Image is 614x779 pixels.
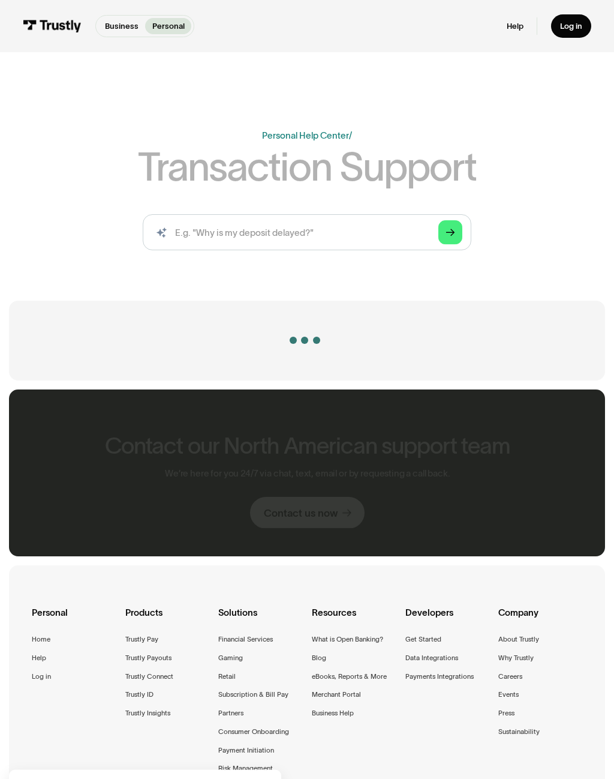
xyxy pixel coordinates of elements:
[405,634,441,645] a: Get Started
[125,652,171,664] a: Trustly Payouts
[218,634,273,645] a: Financial Services
[145,18,191,34] a: Personal
[498,634,539,645] a: About Trustly
[498,606,582,634] div: Company
[498,671,522,682] a: Careers
[405,606,489,634] div: Developers
[125,634,158,645] a: Trustly Pay
[143,214,472,251] input: search
[498,708,514,719] a: Press
[125,689,153,700] a: Trustly ID
[143,214,472,251] form: Search
[263,506,337,519] div: Contact us now
[32,652,46,664] a: Help
[218,652,243,664] a: Gaming
[262,130,349,140] a: Personal Help Center
[405,671,474,682] a: Payments Integrations
[551,14,591,38] a: Log in
[125,671,173,682] a: Trustly Connect
[312,652,326,664] a: Blog
[125,708,170,719] a: Trustly Insights
[560,21,582,31] div: Log in
[152,20,185,32] p: Personal
[104,434,510,459] h2: Contact our North American support team
[498,652,534,664] a: Why Trustly
[312,708,354,719] a: Business Help
[312,689,361,700] a: Merchant Portal
[218,689,288,700] a: Subscription & Bill Pay
[218,763,273,774] a: Risk Management
[32,634,50,645] a: Home
[164,468,450,479] p: We’re here for you 24/7 via chat, text, email or by requesting a call back.
[498,726,540,738] a: Sustainability
[249,497,364,528] a: Contact us now
[98,18,146,34] a: Business
[507,21,523,31] a: Help
[138,146,476,186] h1: Transaction Support
[312,606,396,634] div: Resources
[32,606,116,634] div: Personal
[312,671,387,682] a: eBooks, Reports & More
[218,671,236,682] a: Retail
[312,634,383,645] a: What is Open Banking?
[498,689,519,700] a: Events
[218,745,274,756] a: Payment Initiation
[218,606,302,634] div: Solutions
[125,606,209,634] div: Products
[218,726,289,738] a: Consumer Onboarding
[105,20,139,32] p: Business
[405,652,458,664] a: Data Integrations
[218,708,243,719] a: Partners
[32,671,51,682] a: Log in
[349,130,352,140] div: /
[23,20,82,32] img: Trustly Logo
